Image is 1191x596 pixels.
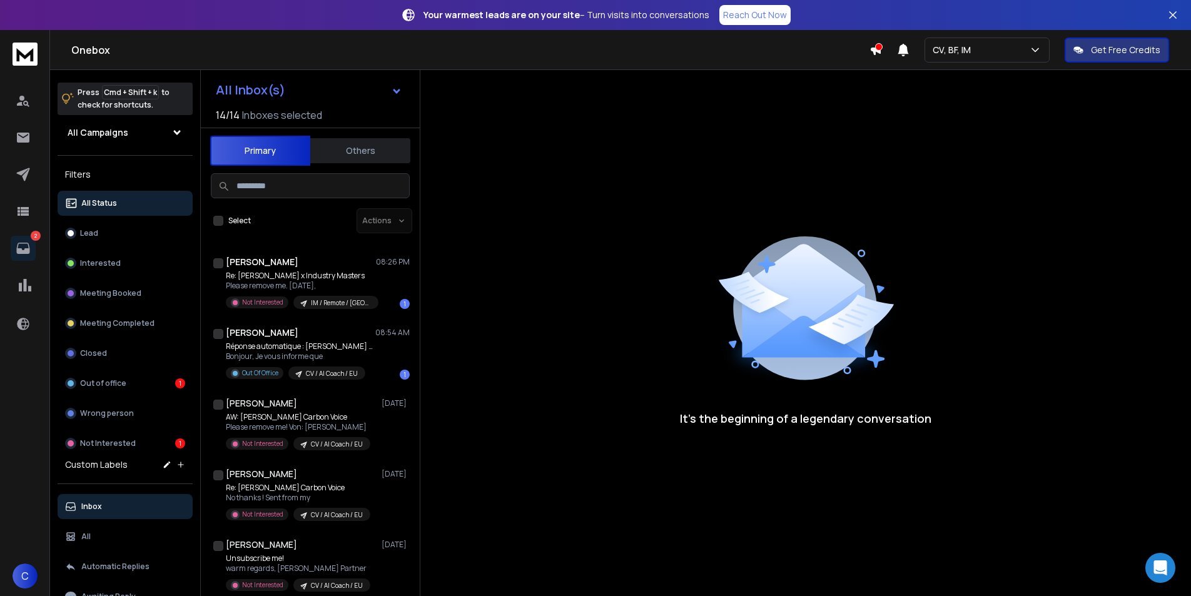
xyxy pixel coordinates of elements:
p: [DATE] [382,398,410,408]
p: Wrong person [80,408,134,418]
p: Not Interested [80,438,136,448]
p: Réponse automatique : [PERSON_NAME] x Carbon [226,341,376,351]
button: Others [310,137,410,164]
p: Out of office [80,378,126,388]
p: Not Interested [242,510,283,519]
p: Closed [80,348,107,358]
button: All Status [58,191,193,216]
p: Meeting Booked [80,288,141,298]
div: 1 [175,378,185,388]
p: [DATE] [382,469,410,479]
p: All Status [81,198,117,208]
p: AW: [PERSON_NAME] Carbon Voice [226,412,370,422]
span: 14 / 14 [216,108,240,123]
button: Automatic Replies [58,554,193,579]
button: C [13,563,38,588]
button: Get Free Credits [1065,38,1169,63]
p: Out Of Office [242,368,278,378]
p: Not Interested [242,580,283,590]
div: 1 [400,299,410,309]
button: Closed [58,341,193,366]
a: Reach Out Now [719,5,791,25]
div: Open Intercom Messenger [1145,553,1175,583]
h1: All Campaigns [68,126,128,139]
h1: [PERSON_NAME] [226,538,297,551]
p: Please remove me! Von: [PERSON_NAME] [226,422,370,432]
p: – Turn visits into conversations [423,9,709,21]
p: IM / Remote / [GEOGRAPHIC_DATA] [311,298,371,308]
button: All Inbox(s) [206,78,412,103]
h3: Custom Labels [65,458,128,471]
p: Press to check for shortcuts. [78,86,170,111]
h1: Onebox [71,43,869,58]
h3: Filters [58,166,193,183]
span: Cmd + Shift + k [102,85,159,99]
button: All Campaigns [58,120,193,145]
p: CV / AI Coach / EU [311,581,363,590]
label: Select [228,216,251,226]
button: Wrong person [58,401,193,426]
p: CV, BF, IM [933,44,976,56]
p: Meeting Completed [80,318,155,328]
p: CV / AI Coach / EU [311,440,363,449]
p: Get Free Credits [1091,44,1160,56]
a: 2 [11,236,36,261]
p: CV / AI Coach / EU [306,369,358,378]
p: Re: [PERSON_NAME] x Industry Masters [226,271,376,281]
p: Lead [80,228,98,238]
p: Unsubscribe me! [226,553,370,563]
p: Interested [80,258,121,268]
p: No thanks ! Sent from my [226,493,370,503]
p: 2 [31,231,41,241]
p: CV / AI Coach / EU [311,510,363,520]
p: Bonjour, Je vous informe que [226,351,376,361]
p: Inbox [81,502,102,512]
p: All [81,532,91,542]
p: Automatic Replies [81,562,150,572]
button: Meeting Completed [58,311,193,336]
p: Not Interested [242,298,283,307]
h1: [PERSON_NAME] [226,468,297,480]
p: It’s the beginning of a legendary conversation [680,410,931,427]
button: Not Interested1 [58,431,193,456]
p: Reach Out Now [723,9,787,21]
button: Inbox [58,494,193,519]
div: 1 [400,370,410,380]
p: [DATE] [382,540,410,550]
img: logo [13,43,38,66]
button: Meeting Booked [58,281,193,306]
p: Re: [PERSON_NAME] Carbon Voice [226,483,370,493]
h1: [PERSON_NAME] [226,256,298,268]
p: Please remove me. [DATE], [226,281,376,291]
p: 08:26 PM [376,257,410,267]
p: warm regards, [PERSON_NAME] Partner [226,563,370,573]
h1: All Inbox(s) [216,84,285,96]
button: Primary [210,136,310,166]
button: Out of office1 [58,371,193,396]
p: 08:54 AM [375,328,410,338]
div: 1 [175,438,185,448]
strong: Your warmest leads are on your site [423,9,580,21]
h1: [PERSON_NAME] [226,397,297,410]
h1: [PERSON_NAME] [226,326,298,339]
button: All [58,524,193,549]
h3: Inboxes selected [242,108,322,123]
p: Not Interested [242,439,283,448]
button: Interested [58,251,193,276]
button: Lead [58,221,193,246]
